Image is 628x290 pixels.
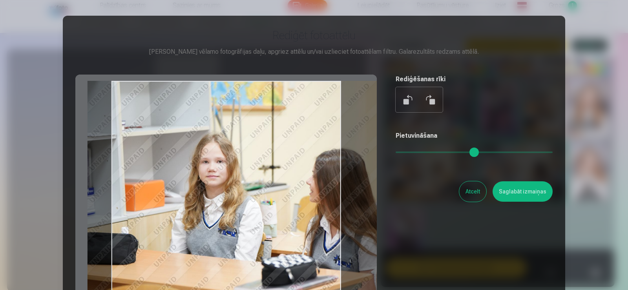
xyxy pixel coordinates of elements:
div: [PERSON_NAME] vēlamo fotogrāfijas daļu, apgriez attēlu un/vai uzlieciet fotoattēlam filtru. Galar... [75,47,553,57]
button: Saglabāt izmaiņas [493,181,553,202]
h5: Rediģēšanas rīki [396,75,553,84]
h3: Rediģēt fotoattēlu [75,28,553,42]
h5: Pietuvināšana [396,131,553,140]
button: Atcelt [459,181,486,202]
